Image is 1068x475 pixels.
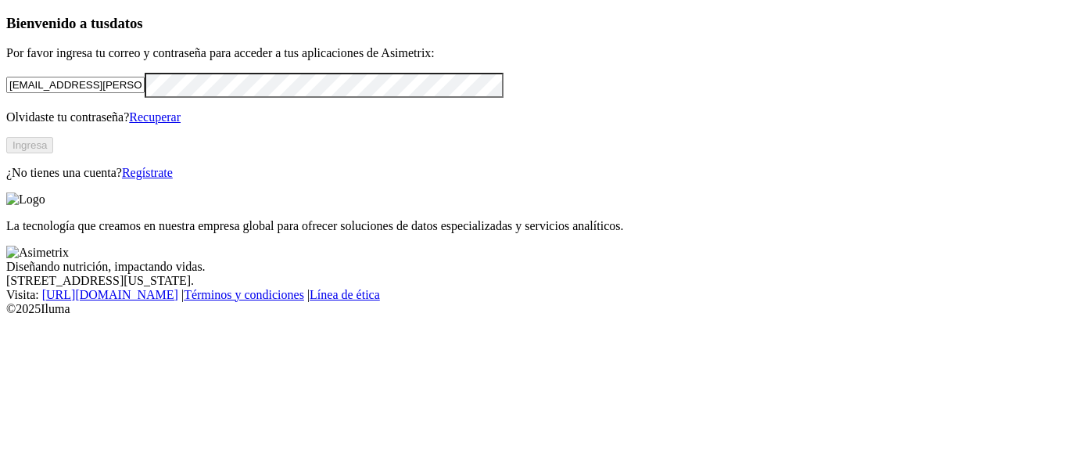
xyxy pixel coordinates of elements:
[6,46,1062,60] p: Por favor ingresa tu correo y contraseña para acceder a tus aplicaciones de Asimetrix:
[109,15,143,31] span: datos
[6,274,1062,288] div: [STREET_ADDRESS][US_STATE].
[6,219,1062,233] p: La tecnología que creamos en nuestra empresa global para ofrecer soluciones de datos especializad...
[42,288,178,301] a: [URL][DOMAIN_NAME]
[6,193,45,207] img: Logo
[6,77,145,93] input: Tu correo
[129,110,181,124] a: Recuperar
[310,288,380,301] a: Línea de ética
[6,137,53,153] button: Ingresa
[6,246,69,260] img: Asimetrix
[6,110,1062,124] p: Olvidaste tu contraseña?
[6,288,1062,302] div: Visita : | |
[6,15,1062,32] h3: Bienvenido a tus
[6,260,1062,274] div: Diseñando nutrición, impactando vidas.
[6,302,1062,316] div: © 2025 Iluma
[184,288,304,301] a: Términos y condiciones
[6,166,1062,180] p: ¿No tienes una cuenta?
[122,166,173,179] a: Regístrate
